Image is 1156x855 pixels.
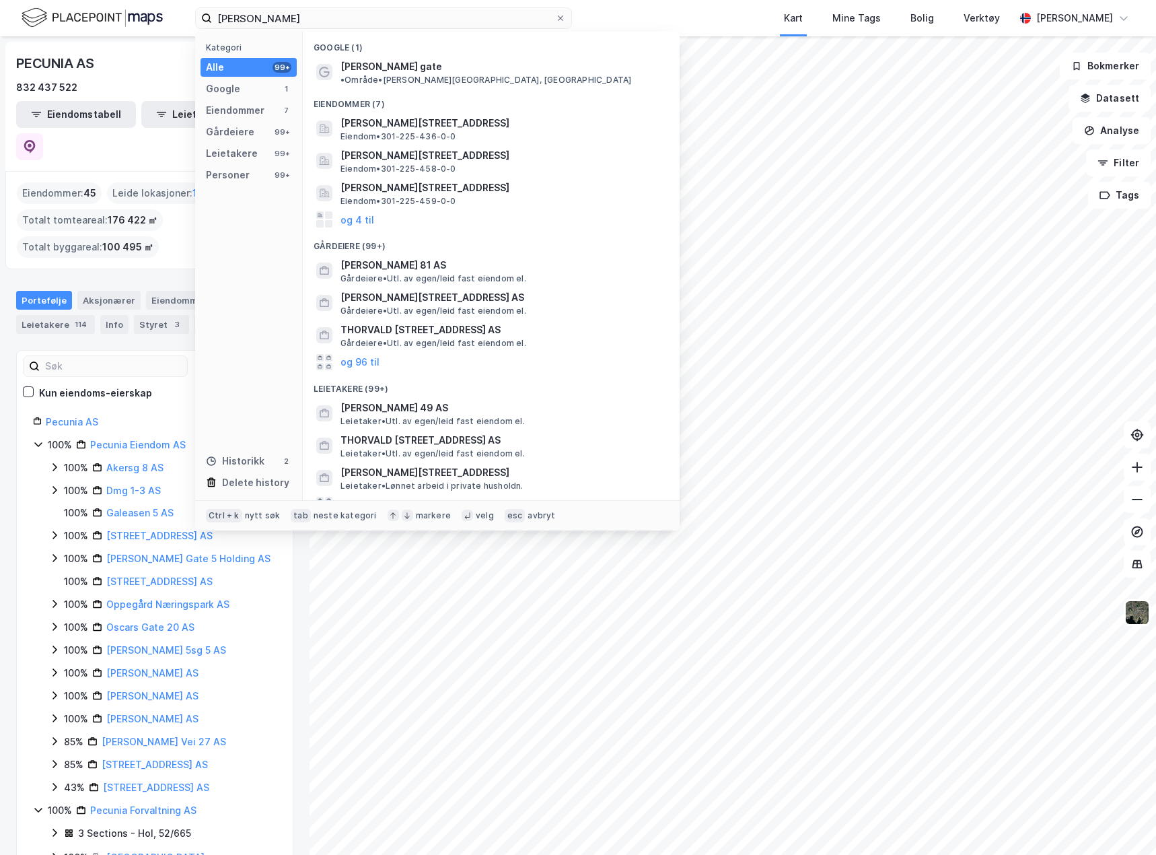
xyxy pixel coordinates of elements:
[106,644,226,656] a: [PERSON_NAME] 5sg 5 AS
[64,551,88,567] div: 100%
[17,236,159,258] div: Totalt byggareal :
[48,437,72,453] div: 100%
[1073,117,1151,144] button: Analyse
[64,505,88,521] div: 100%
[291,509,311,522] div: tab
[64,574,88,590] div: 100%
[22,6,163,30] img: logo.f888ab2527a4732fd821a326f86c7f29.svg
[106,576,213,587] a: [STREET_ADDRESS] AS
[134,315,189,334] div: Styret
[340,257,663,273] span: [PERSON_NAME] 81 AS
[273,170,291,180] div: 99+
[1089,790,1156,855] div: Kontrollprogram for chat
[64,734,83,750] div: 85%
[281,105,291,116] div: 7
[106,713,198,724] a: [PERSON_NAME] AS
[832,10,881,26] div: Mine Tags
[340,465,663,481] span: [PERSON_NAME][STREET_ADDRESS]
[303,230,680,254] div: Gårdeiere (99+)
[528,510,555,521] div: avbryt
[206,81,240,97] div: Google
[64,780,85,796] div: 43%
[106,667,198,679] a: [PERSON_NAME] AS
[340,273,526,284] span: Gårdeiere • Utl. av egen/leid fast eiendom el.
[78,825,191,842] div: 3 Sections - Hol, 52/665
[64,757,83,773] div: 85%
[106,690,198,702] a: [PERSON_NAME] AS
[1089,790,1156,855] iframe: Chat Widget
[64,596,88,613] div: 100%
[106,598,229,610] a: Oppegård Næringspark AS
[106,485,161,496] a: Dmg 1-3 AS
[106,530,213,541] a: [STREET_ADDRESS] AS
[141,101,261,128] button: Leietakertabell
[340,59,442,75] span: [PERSON_NAME] gate
[206,167,250,183] div: Personer
[64,711,88,727] div: 100%
[505,509,526,522] div: esc
[64,483,88,499] div: 100%
[40,356,187,376] input: Søk
[206,124,254,140] div: Gårdeiere
[106,621,194,633] a: Oscars Gate 20 AS
[340,354,380,370] button: og 96 til
[281,83,291,94] div: 1
[48,802,72,819] div: 100%
[281,456,291,467] div: 2
[206,453,264,469] div: Historikk
[340,75,631,85] span: Område • [PERSON_NAME][GEOGRAPHIC_DATA], [GEOGRAPHIC_DATA]
[64,665,88,681] div: 100%
[77,291,141,310] div: Aksjonærer
[1088,182,1151,209] button: Tags
[194,315,289,334] div: Transaksjoner
[416,510,451,521] div: markere
[102,759,208,770] a: [STREET_ADDRESS] AS
[206,145,258,162] div: Leietakere
[100,315,129,334] div: Info
[273,127,291,137] div: 99+
[72,318,89,331] div: 114
[83,185,96,201] span: 45
[206,102,264,118] div: Eiendommer
[212,8,555,28] input: Søk på adresse, matrikkel, gårdeiere, leietakere eller personer
[16,315,95,334] div: Leietakere
[340,416,525,427] span: Leietaker • Utl. av egen/leid fast eiendom el.
[784,10,803,26] div: Kart
[273,148,291,159] div: 99+
[303,32,680,56] div: Google (1)
[1069,85,1151,112] button: Datasett
[340,432,663,448] span: THORVALD [STREET_ADDRESS] AS
[108,212,157,228] span: 176 422 ㎡
[476,510,494,521] div: velg
[340,400,663,416] span: [PERSON_NAME] 49 AS
[340,338,526,349] span: Gårdeiere • Utl. av egen/leid fast eiendom el.
[106,507,174,518] a: Galeasen 5 AS
[340,289,663,306] span: [PERSON_NAME][STREET_ADDRESS] AS
[64,619,88,636] div: 100%
[16,101,136,128] button: Eiendomstabell
[303,88,680,112] div: Eiendommer (7)
[170,318,184,331] div: 3
[245,510,281,521] div: nytt søk
[340,131,456,142] span: Eiendom • 301-225-436-0-0
[1086,149,1151,176] button: Filter
[340,180,663,196] span: [PERSON_NAME][STREET_ADDRESS]
[64,642,88,658] div: 100%
[16,291,72,310] div: Portefølje
[64,460,88,476] div: 100%
[1060,53,1151,79] button: Bokmerker
[192,185,197,201] span: 1
[340,164,456,174] span: Eiendom • 301-225-458-0-0
[64,528,88,544] div: 100%
[1124,600,1150,625] img: 9k=
[107,182,203,204] div: Leide lokasjoner :
[17,209,163,231] div: Totalt tomteareal :
[340,75,345,85] span: •
[39,385,152,401] div: Kun eiendoms-eierskap
[64,688,88,704] div: 100%
[340,147,663,164] span: [PERSON_NAME][STREET_ADDRESS]
[206,42,297,53] div: Kategori
[16,79,77,96] div: 832 437 522
[146,291,231,310] div: Eiendommer
[106,462,164,473] a: Akersg 8 AS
